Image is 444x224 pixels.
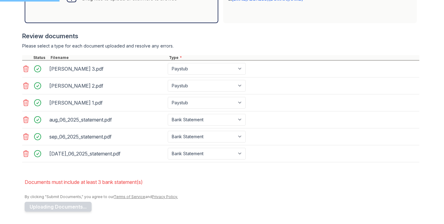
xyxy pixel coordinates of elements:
[114,194,145,199] a: Terms of Service
[49,55,168,60] div: Filename
[49,115,165,125] div: aug_06_2025_statement.pdf
[25,202,92,212] button: Uploading Documents...
[168,55,419,60] div: Type
[32,55,49,60] div: Status
[49,149,165,159] div: [DATE]_06_2025_statement.pdf
[49,81,165,91] div: [PERSON_NAME] 2.pdf
[22,32,419,40] div: Review documents
[25,176,419,188] li: Documents must include at least 3 bank statement(s)
[152,194,178,199] a: Privacy Policy.
[49,64,165,74] div: [PERSON_NAME] 3.pdf
[22,43,419,49] div: Please select a type for each document uploaded and resolve any errors.
[25,194,419,199] div: By clicking "Submit Documents," you agree to our and
[49,132,165,142] div: sep_06_2025_statement.pdf
[49,98,165,108] div: [PERSON_NAME] 1.pdf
